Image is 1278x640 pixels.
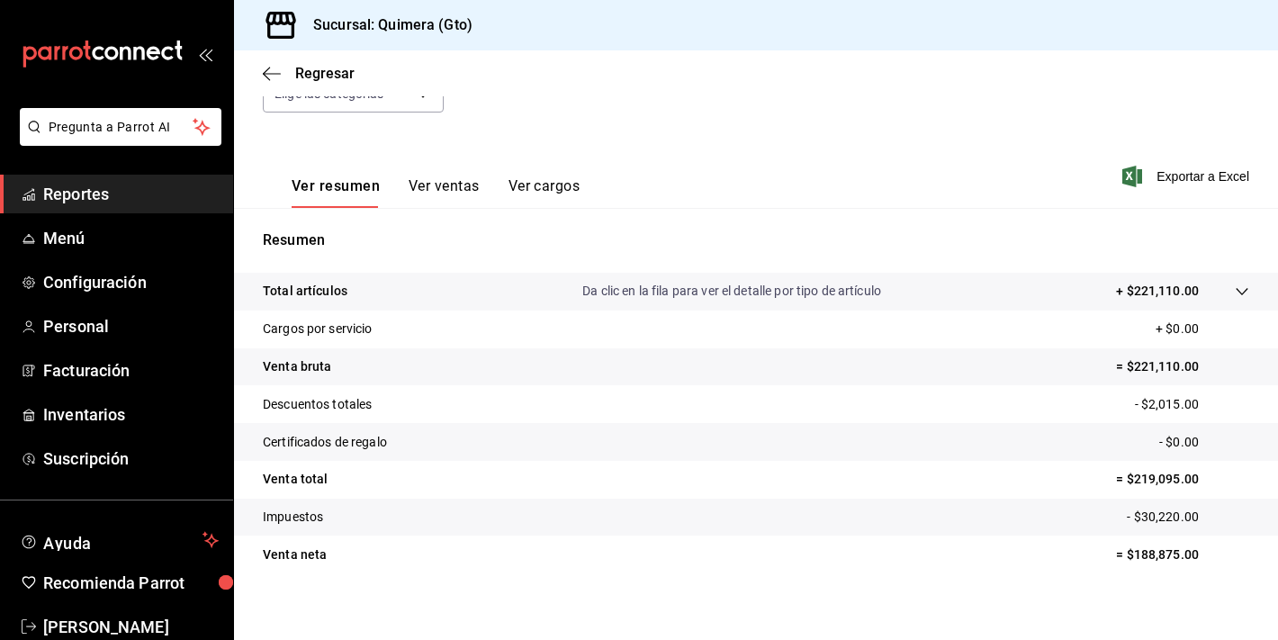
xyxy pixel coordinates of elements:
[1127,508,1249,527] p: - $30,220.00
[1126,166,1249,187] button: Exportar a Excel
[263,65,355,82] button: Regresar
[263,320,373,338] p: Cargos por servicio
[43,615,219,639] span: [PERSON_NAME]
[299,14,472,36] h3: Sucursal: Quimera (Gto)
[263,282,347,301] p: Total artículos
[49,118,193,137] span: Pregunta a Parrot AI
[198,47,212,61] button: open_drawer_menu
[263,508,323,527] p: Impuestos
[263,545,327,564] p: Venta neta
[263,433,387,452] p: Certificados de regalo
[263,357,331,376] p: Venta bruta
[20,108,221,146] button: Pregunta a Parrot AI
[263,470,328,489] p: Venta total
[263,395,372,414] p: Descuentos totales
[43,182,219,206] span: Reportes
[292,177,580,208] div: navigation tabs
[295,65,355,82] span: Regresar
[43,446,219,471] span: Suscripción
[43,571,219,595] span: Recomienda Parrot
[292,177,380,208] button: Ver resumen
[1116,545,1249,564] p: = $188,875.00
[263,230,1249,251] p: Resumen
[43,402,219,427] span: Inventarios
[1116,470,1249,489] p: = $219,095.00
[1116,282,1199,301] p: + $221,110.00
[43,314,219,338] span: Personal
[43,226,219,250] span: Menú
[1135,395,1249,414] p: - $2,015.00
[1156,320,1249,338] p: + $0.00
[1116,357,1249,376] p: = $221,110.00
[43,358,219,383] span: Facturación
[1159,433,1249,452] p: - $0.00
[582,282,881,301] p: Da clic en la fila para ver el detalle por tipo de artículo
[409,177,480,208] button: Ver ventas
[43,529,195,551] span: Ayuda
[13,131,221,149] a: Pregunta a Parrot AI
[43,270,219,294] span: Configuración
[508,177,580,208] button: Ver cargos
